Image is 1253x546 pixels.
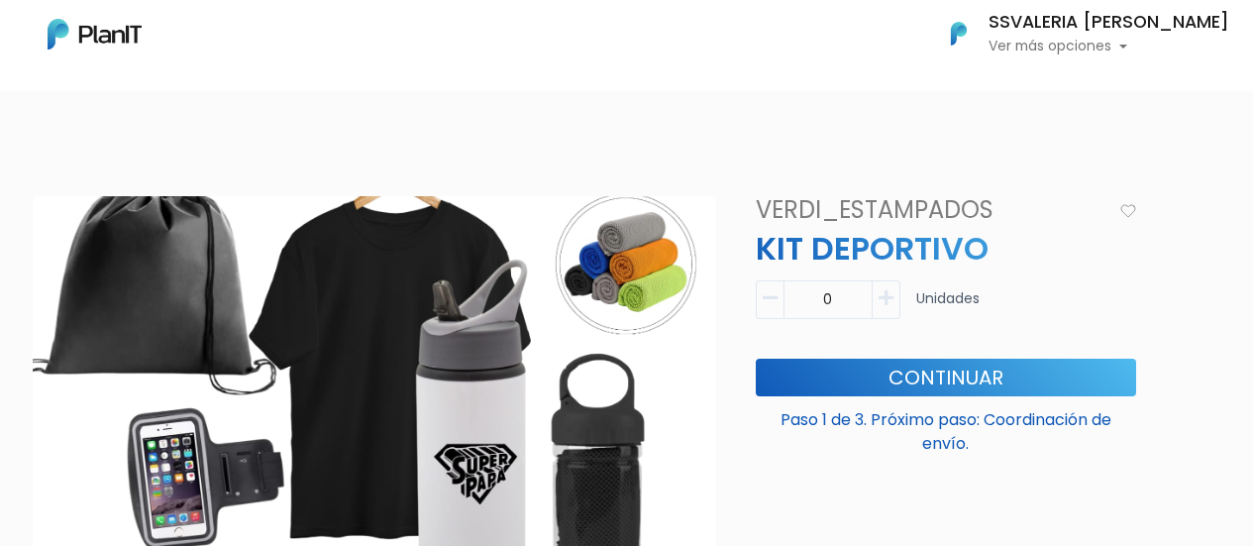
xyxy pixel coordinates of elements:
[989,14,1229,32] h6: SSVALERIA [PERSON_NAME]
[756,400,1136,456] p: Paso 1 de 3. Próximo paso: Coordinación de envío.
[48,19,142,50] img: PlanIt Logo
[916,288,980,327] p: Unidades
[744,196,1114,225] h4: VERDI_ESTAMPADOS
[1120,204,1136,218] img: heart_icon
[989,40,1229,54] p: Ver más opciones
[756,359,1136,396] button: Continuar
[925,8,1229,59] button: PlanIt Logo SSVALERIA [PERSON_NAME] Ver más opciones
[744,225,1148,273] p: KIT DEPORTIVO
[937,12,981,55] img: PlanIt Logo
